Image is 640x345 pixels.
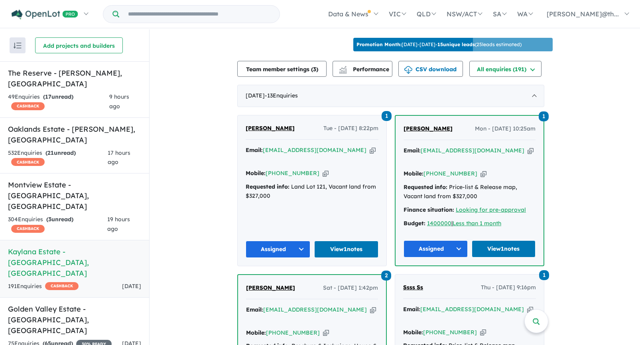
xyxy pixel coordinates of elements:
[246,283,295,293] a: [PERSON_NAME]
[45,93,51,100] span: 17
[246,329,266,336] strong: Mobile:
[323,169,329,177] button: Copy
[266,170,319,177] a: [PHONE_NUMBER]
[472,240,536,257] a: View1notes
[8,246,141,279] h5: Kaylana Estate - [GEOGRAPHIC_DATA] , [GEOGRAPHIC_DATA]
[43,93,73,100] strong: ( unread)
[11,158,45,166] span: CASHBACK
[246,146,263,154] strong: Email:
[339,68,347,74] img: bar-chart.svg
[340,66,389,73] span: Performance
[398,61,463,77] button: CSV download
[8,304,141,336] h5: Golden Valley Estate - [GEOGRAPHIC_DATA] , [GEOGRAPHIC_DATA]
[539,270,549,280] span: 1
[480,170,486,178] button: Copy
[263,306,367,313] a: [EMAIL_ADDRESS][DOMAIN_NAME]
[403,284,423,291] span: Ssss Ss
[35,37,123,53] button: Add projects and builders
[108,149,130,166] span: 17 hours ago
[370,146,376,154] button: Copy
[423,329,477,336] a: [PHONE_NUMBER]
[8,179,141,212] h5: Montview Estate - [GEOGRAPHIC_DATA] , [GEOGRAPHIC_DATA]
[266,329,320,336] a: [PHONE_NUMBER]
[48,216,51,223] span: 3
[437,41,475,47] b: 15 unique leads
[122,283,141,290] span: [DATE]
[539,269,549,280] a: 1
[339,66,347,70] img: line-chart.svg
[404,220,425,227] strong: Budget:
[263,146,366,154] a: [EMAIL_ADDRESS][DOMAIN_NAME]
[527,305,533,314] button: Copy
[404,124,453,134] a: [PERSON_NAME]
[404,125,453,132] span: [PERSON_NAME]
[453,220,501,227] a: Less than 1 month
[246,170,266,177] strong: Mobile:
[539,111,549,121] span: 1
[109,93,129,110] span: 9 hours ago
[475,124,536,134] span: Mon - [DATE] 10:25am
[420,306,524,313] a: [EMAIL_ADDRESS][DOMAIN_NAME]
[333,61,392,77] button: Performance
[8,124,141,145] h5: Oaklands Estate - [PERSON_NAME] , [GEOGRAPHIC_DATA]
[480,328,486,337] button: Copy
[547,10,619,18] span: [PERSON_NAME]@th...
[246,125,295,132] span: [PERSON_NAME]
[382,111,392,121] span: 1
[8,68,141,89] h5: The Reserve - [PERSON_NAME] , [GEOGRAPHIC_DATA]
[14,43,22,49] img: sort.svg
[107,216,130,232] span: 19 hours ago
[246,241,310,258] button: Assigned
[404,147,421,154] strong: Email:
[403,306,420,313] strong: Email:
[382,110,392,121] a: 1
[8,215,107,234] div: 304 Enquir ies
[12,10,78,19] img: Openlot PRO Logo White
[246,284,295,291] span: [PERSON_NAME]
[356,41,402,47] b: Promotion Month:
[237,85,544,107] div: [DATE]
[246,182,378,201] div: Land Lot 121, Vacant land from $327,000
[423,170,477,177] a: [PHONE_NUMBER]
[421,147,524,154] a: [EMAIL_ADDRESS][DOMAIN_NAME]
[246,306,263,313] strong: Email:
[403,283,423,292] a: Ssss Ss
[404,240,468,257] button: Assigned
[404,219,536,228] div: |
[404,66,412,74] img: download icon
[323,329,329,337] button: Copy
[45,149,76,156] strong: ( unread)
[246,183,289,190] strong: Requested info:
[8,148,108,168] div: 532 Enquir ies
[427,220,451,227] a: 1400000
[403,329,423,336] strong: Mobile:
[404,206,454,213] strong: Finance situation:
[313,66,316,73] span: 3
[121,6,278,23] input: Try estate name, suburb, builder or developer
[323,124,378,133] span: Tue - [DATE] 8:22pm
[370,306,376,314] button: Copy
[323,283,378,293] span: Sat - [DATE] 1:42pm
[11,225,45,233] span: CASHBACK
[45,282,79,290] span: CASHBACK
[404,183,447,191] strong: Requested info:
[404,170,423,177] strong: Mobile:
[381,271,391,281] span: 2
[8,282,79,291] div: 191 Enquir ies
[46,216,73,223] strong: ( unread)
[528,146,534,155] button: Copy
[356,41,522,48] p: [DATE] - [DATE] - ( 25 leads estimated)
[8,92,109,111] div: 49 Enquir ies
[381,270,391,281] a: 2
[265,92,298,99] span: - 13 Enquir ies
[481,283,536,292] span: Thu - [DATE] 9:16pm
[246,124,295,133] a: [PERSON_NAME]
[404,183,536,202] div: Price-list & Release map, Vacant land from $327,000
[11,102,45,110] span: CASHBACK
[469,61,542,77] button: All enquiries (191)
[456,206,526,213] a: Looking for pre-approval
[237,61,327,77] button: Team member settings (3)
